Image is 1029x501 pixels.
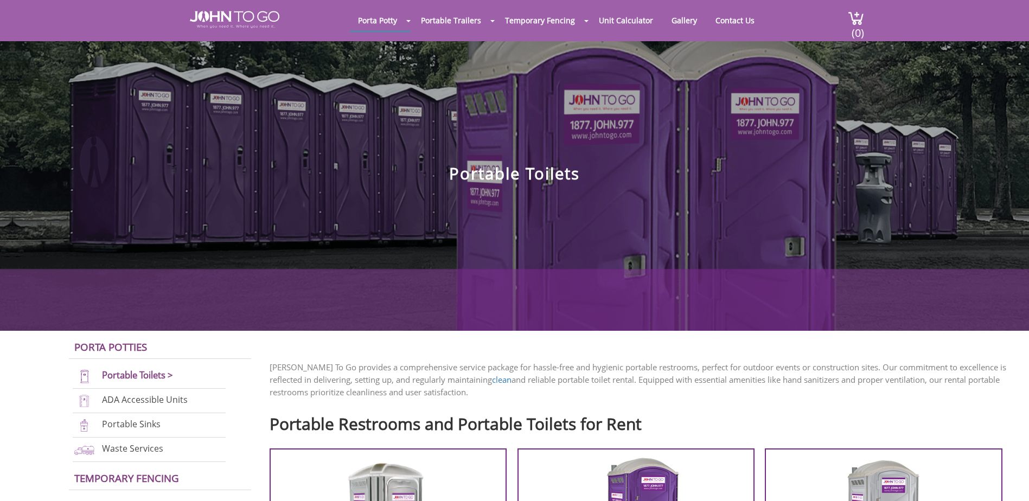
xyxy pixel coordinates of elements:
img: JOHN to go [190,11,279,28]
img: ADA-units-new.png [73,394,96,408]
h2: Portable Restrooms and Portable Toilets for Rent [270,409,1013,433]
a: Temporary Fencing [497,10,583,31]
a: Temporary Fencing [74,471,179,485]
a: ADA Accessible Units [102,394,188,406]
a: Portable Toilets > [102,369,173,381]
img: cart a [848,11,864,25]
a: Porta Potty [350,10,405,31]
img: waste-services-new.png [73,442,96,457]
a: Portable Trailers [413,10,489,31]
img: portable-sinks-new.png [73,418,96,433]
a: Unit Calculator [591,10,661,31]
a: Gallery [663,10,705,31]
img: portable-toilets-new.png [73,369,96,384]
a: clean [492,374,512,385]
button: Live Chat [986,458,1029,501]
a: Portable Sinks [102,418,161,430]
a: Contact Us [707,10,763,31]
span: (0) [851,17,864,40]
a: Waste Services [102,442,163,454]
a: Porta Potties [74,340,147,354]
p: [PERSON_NAME] To Go provides a comprehensive service package for hassle-free and hygienic portabl... [270,361,1013,399]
